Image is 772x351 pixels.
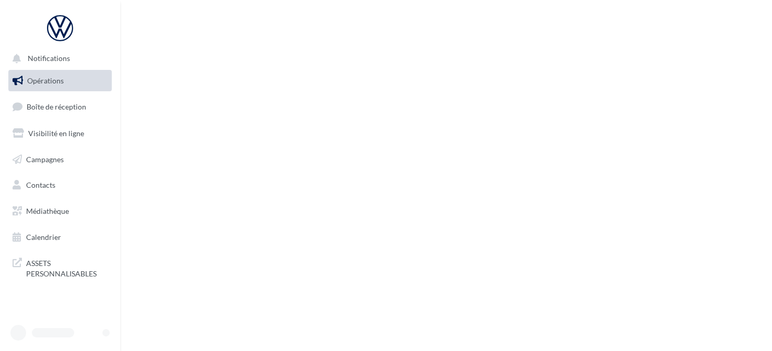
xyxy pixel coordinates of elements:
a: Opérations [6,70,114,92]
a: Calendrier [6,226,114,248]
span: Calendrier [26,233,61,241]
a: Médiathèque [6,200,114,222]
span: Contacts [26,180,55,189]
span: Opérations [27,76,64,85]
a: ASSETS PERSONNALISABLES [6,252,114,283]
a: Contacts [6,174,114,196]
span: Visibilité en ligne [28,129,84,138]
span: ASSETS PERSONNALISABLES [26,256,108,279]
span: Notifications [28,54,70,63]
a: Campagnes [6,149,114,171]
span: Boîte de réception [27,102,86,111]
a: Boîte de réception [6,95,114,118]
span: Campagnes [26,154,64,163]
a: Visibilité en ligne [6,123,114,144]
span: Médiathèque [26,207,69,215]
